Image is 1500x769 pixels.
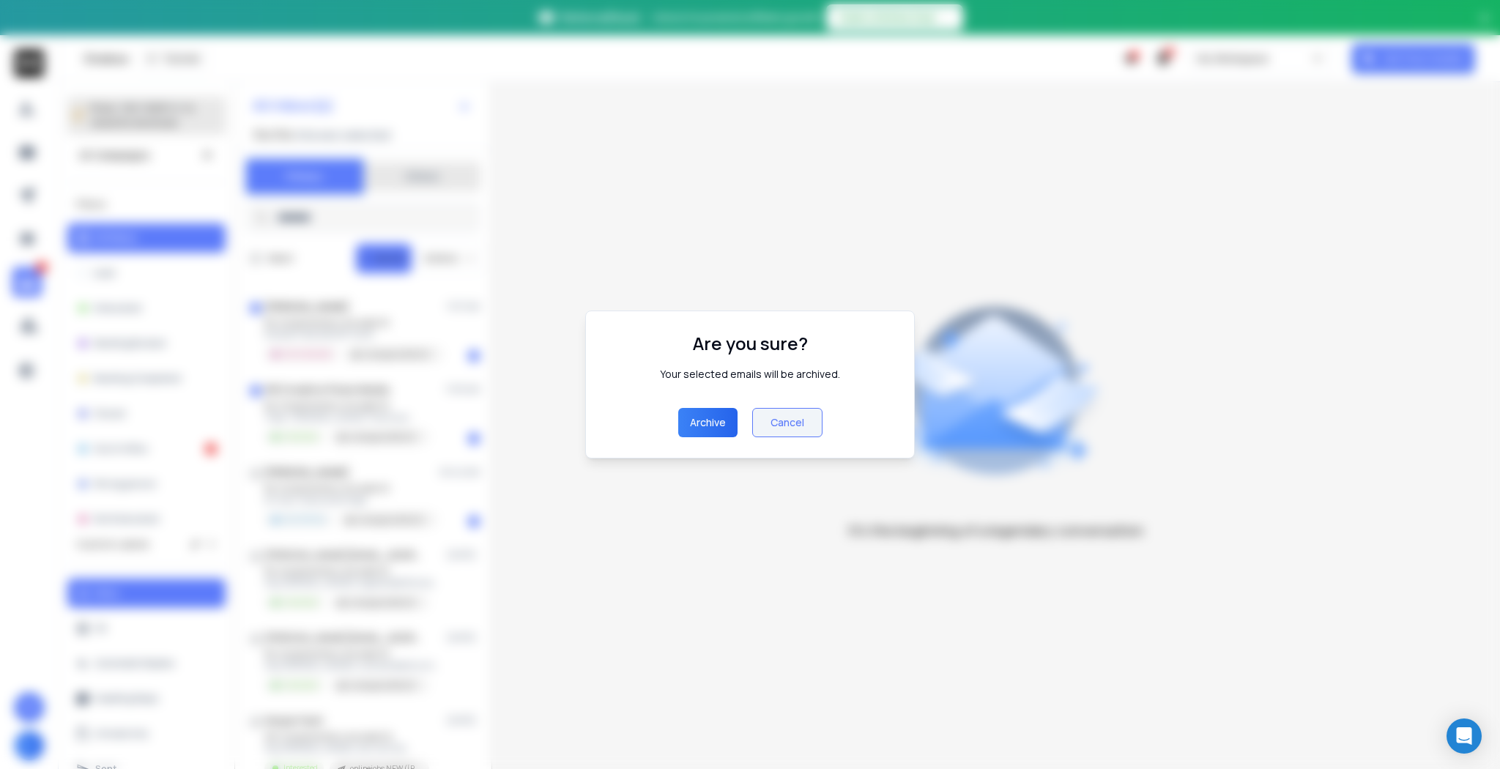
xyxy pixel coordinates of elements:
[1447,718,1482,754] div: Open Intercom Messenger
[678,408,738,437] button: archive
[693,332,808,355] h1: Are you sure?
[752,408,823,437] button: Cancel
[660,367,840,382] div: Your selected emails will be archived.
[690,415,726,430] p: archive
